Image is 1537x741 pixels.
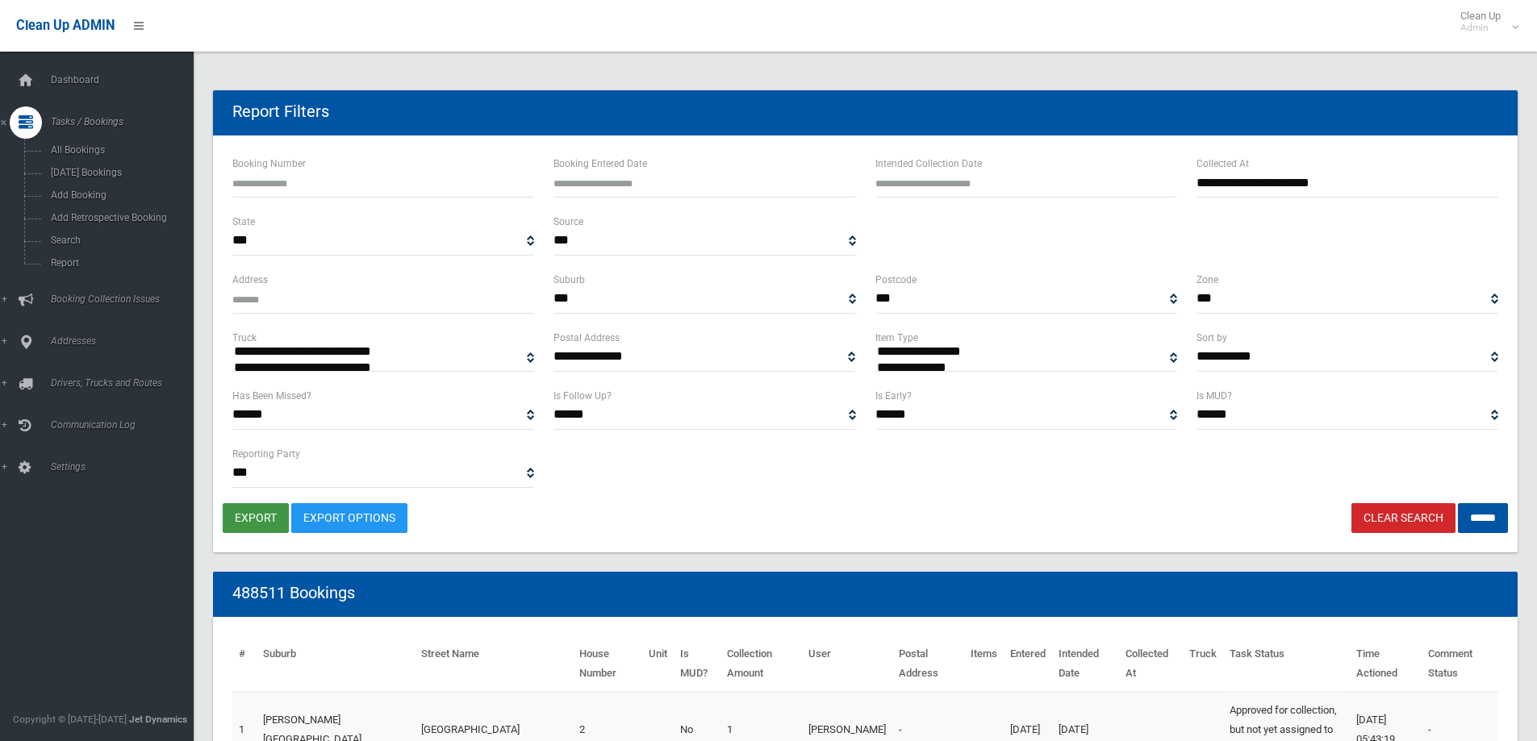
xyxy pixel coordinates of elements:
th: Task Status [1223,636,1350,692]
span: Report [46,257,192,269]
th: Comment Status [1422,636,1498,692]
strong: Jet Dynamics [129,714,187,725]
th: House Number [573,636,642,692]
span: Tasks / Bookings [46,116,206,127]
span: Drivers, Trucks and Routes [46,377,206,389]
a: Export Options [291,503,407,533]
span: Addresses [46,335,206,347]
th: Street Name [415,636,573,692]
th: User [802,636,892,692]
th: Suburb [257,636,415,692]
header: 488511 Bookings [213,577,374,609]
span: Settings [46,461,206,472]
span: Booking Collection Issues [46,293,206,305]
label: Address [232,271,268,289]
header: Report Filters [213,96,349,127]
a: Clear Search [1351,503,1456,533]
span: All Bookings [46,144,192,156]
th: Collection Amount [720,636,802,692]
th: Unit [642,636,674,692]
label: Booking Entered Date [553,155,647,173]
label: Collected At [1197,155,1249,173]
th: # [232,636,257,692]
label: Intended Collection Date [875,155,982,173]
span: Search [46,235,192,246]
th: Time Actioned [1350,636,1422,692]
a: 1 [239,723,244,735]
th: Items [964,636,1004,692]
label: Booking Number [232,155,306,173]
span: Copyright © [DATE]-[DATE] [13,714,127,725]
th: Entered [1004,636,1052,692]
label: Truck [232,329,257,347]
span: Communication Log [46,419,206,431]
th: Collected At [1119,636,1183,692]
small: Admin [1460,22,1501,34]
th: Postal Address [892,636,963,692]
th: Is MUD? [674,636,720,692]
span: Add Retrospective Booking [46,212,192,223]
span: Dashboard [46,74,206,85]
button: export [223,503,289,533]
th: Truck [1183,636,1223,692]
label: Item Type [875,329,918,347]
span: Add Booking [46,189,192,201]
th: Intended Date [1052,636,1119,692]
span: Clean Up ADMIN [16,18,115,33]
span: Clean Up [1452,10,1517,34]
span: [DATE] Bookings [46,167,192,178]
